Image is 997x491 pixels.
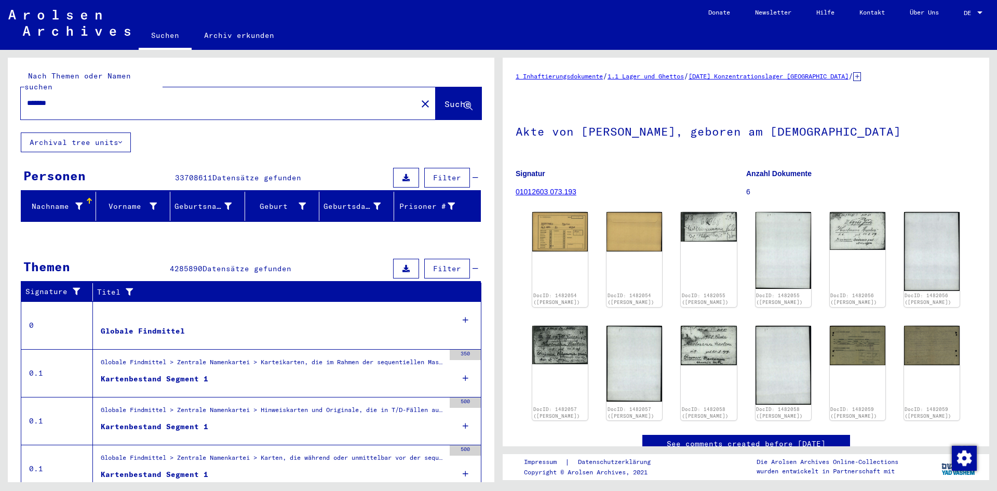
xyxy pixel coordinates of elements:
a: DocID: 1482056 ([PERSON_NAME]) [830,293,877,306]
span: / [603,71,608,81]
img: 002.jpg [904,326,960,366]
div: Nachname [25,198,96,215]
div: Geburt‏ [249,201,306,212]
a: See comments created before [DATE] [667,439,826,449]
td: 0 [21,301,93,349]
span: Filter [433,173,461,182]
div: Kartenbestand Segment 1 [101,469,208,480]
div: Themen [23,257,70,276]
a: DocID: 1482059 ([PERSON_NAME]) [830,406,877,419]
mat-header-cell: Geburtsname [170,192,245,221]
div: Signature [25,284,95,300]
div: Geburtsdatum [324,201,381,212]
div: Vorname [100,198,170,215]
div: Titel [97,284,471,300]
a: Impressum [524,457,565,468]
a: DocID: 1482054 ([PERSON_NAME]) [608,293,654,306]
a: DocID: 1482056 ([PERSON_NAME]) [905,293,951,306]
mat-label: Nach Themen oder Namen suchen [24,71,131,91]
mat-header-cell: Geburt‏ [245,192,320,221]
img: 001.jpg [830,212,885,250]
a: DocID: 1482057 ([PERSON_NAME]) [608,406,654,419]
div: 350 [450,350,481,360]
img: 002.jpg [607,212,662,252]
a: DocID: 1482058 ([PERSON_NAME]) [682,406,729,419]
button: Filter [424,168,470,188]
div: Signature [25,286,85,297]
mat-header-cell: Vorname [96,192,171,221]
a: 01012603 073.193 [516,188,576,196]
span: / [684,71,689,81]
img: 002.jpg [756,326,811,405]
a: Suchen [139,23,192,50]
img: 002.jpg [607,326,662,402]
img: 001.jpg [532,212,588,252]
img: 002.jpg [904,212,960,291]
div: Vorname [100,201,157,212]
div: Nachname [25,201,83,212]
a: DocID: 1482058 ([PERSON_NAME]) [756,406,803,419]
a: Datenschutzerklärung [570,457,663,468]
img: Arolsen_neg.svg [8,10,130,36]
div: Globale Findmittel > Zentrale Namenkartei > Karteikarten, die im Rahmen der sequentiellen Massend... [101,357,444,372]
span: Suche [444,99,470,109]
img: 002.jpg [756,212,811,289]
a: DocID: 1482055 ([PERSON_NAME]) [756,293,803,306]
p: 6 [746,187,976,197]
div: Globale Findmittel > Zentrale Namenkartei > Karten, die während oder unmittelbar vor der sequenti... [101,453,444,468]
div: Personen [23,166,86,185]
a: DocID: 1482055 ([PERSON_NAME]) [682,293,729,306]
a: 1.1 Lager und Ghettos [608,72,684,80]
b: Signatur [516,169,545,178]
span: Datensätze gefunden [203,264,291,273]
mat-header-cell: Geburtsdatum [319,192,394,221]
div: Prisoner # [398,201,455,212]
img: 001.jpg [532,326,588,365]
span: Datensätze gefunden [212,173,301,182]
p: Die Arolsen Archives Online-Collections [757,457,898,467]
p: wurden entwickelt in Partnerschaft mit [757,467,898,476]
img: 001.jpg [830,326,885,366]
a: 1 Inhaftierungsdokumente [516,72,603,80]
mat-icon: close [419,98,432,110]
img: 001.jpg [681,212,736,242]
img: yv_logo.png [939,454,978,480]
button: Archival tree units [21,132,131,152]
div: Geburtsname [174,198,245,215]
div: 500 [450,445,481,456]
span: DE [964,9,975,17]
div: Geburt‏ [249,198,319,215]
div: Globale Findmittel > Zentrale Namenkartei > Hinweiskarten und Originale, die in T/D-Fällen aufgef... [101,405,444,420]
img: 001.jpg [681,326,736,366]
button: Clear [415,93,436,114]
span: 33708611 [175,173,212,182]
span: 4285890 [170,264,203,273]
div: Geburtsdatum [324,198,394,215]
div: Prisoner # [398,198,468,215]
div: Geburtsname [174,201,232,212]
button: Filter [424,259,470,278]
span: Filter [433,264,461,273]
h1: Akte von [PERSON_NAME], geboren am [DEMOGRAPHIC_DATA] [516,108,976,153]
b: Anzahl Dokumente [746,169,812,178]
p: Copyright © Arolsen Archives, 2021 [524,468,663,477]
div: Kartenbestand Segment 1 [101,421,208,432]
td: 0.1 [21,397,93,445]
a: DocID: 1482057 ([PERSON_NAME]) [533,406,580,419]
img: Zustimmung ändern [952,446,977,471]
div: 500 [450,397,481,408]
div: Titel [97,287,461,298]
div: Kartenbestand Segment 1 [101,374,208,384]
a: [DATE] Konzentrationslager [GEOGRAPHIC_DATA] [689,72,848,80]
td: 0.1 [21,349,93,397]
button: Suche [436,87,481,120]
a: Archiv erkunden [192,23,287,48]
div: | [524,457,663,468]
a: DocID: 1482059 ([PERSON_NAME]) [905,406,951,419]
a: DocID: 1482054 ([PERSON_NAME]) [533,293,580,306]
mat-header-cell: Prisoner # [394,192,481,221]
mat-header-cell: Nachname [21,192,96,221]
div: Globale Findmittel [101,326,185,337]
span: / [848,71,853,81]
